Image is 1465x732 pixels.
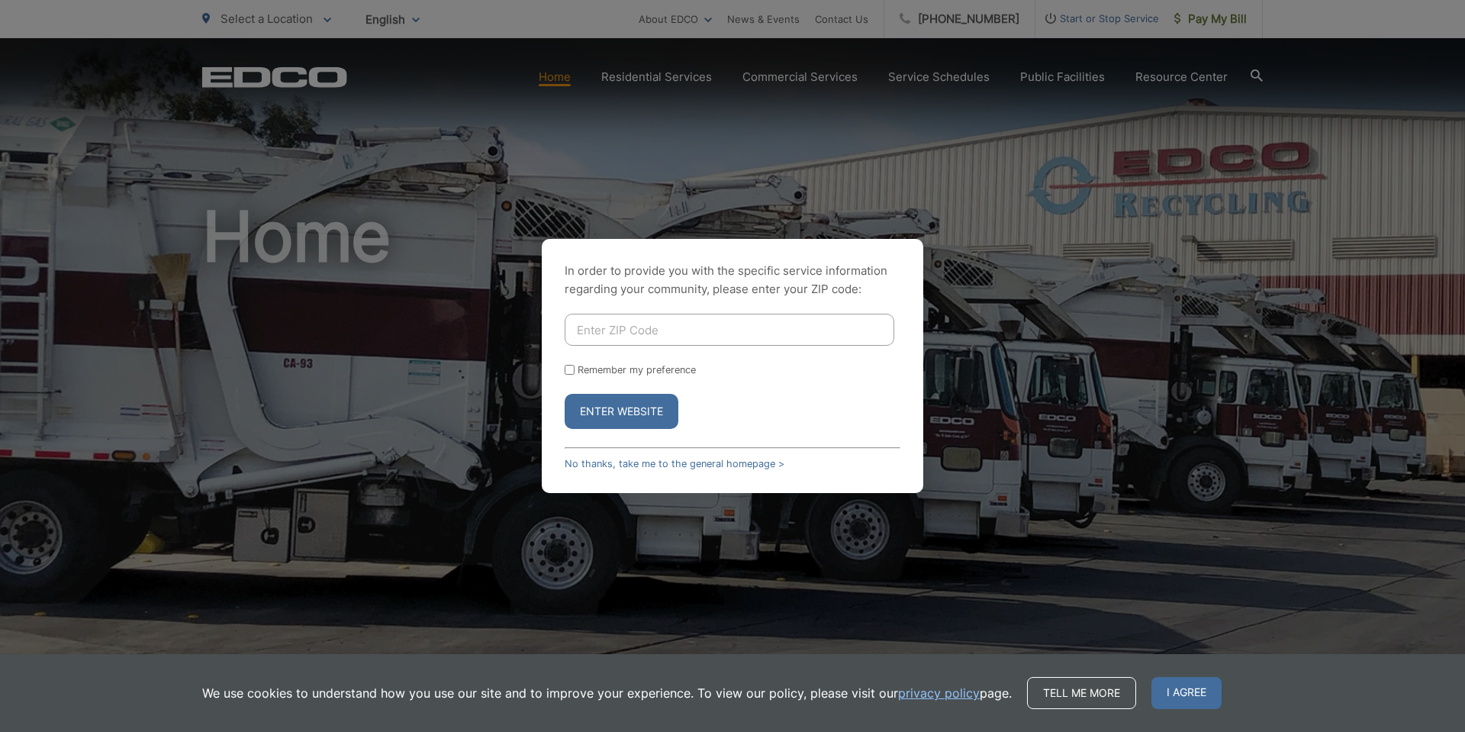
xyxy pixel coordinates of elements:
[202,684,1012,702] p: We use cookies to understand how you use our site and to improve your experience. To view our pol...
[1027,677,1136,709] a: Tell me more
[565,394,678,429] button: Enter Website
[1151,677,1222,709] span: I agree
[578,364,696,376] label: Remember my preference
[565,314,894,346] input: Enter ZIP Code
[565,262,900,298] p: In order to provide you with the specific service information regarding your community, please en...
[898,684,980,702] a: privacy policy
[565,458,784,469] a: No thanks, take me to the general homepage >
